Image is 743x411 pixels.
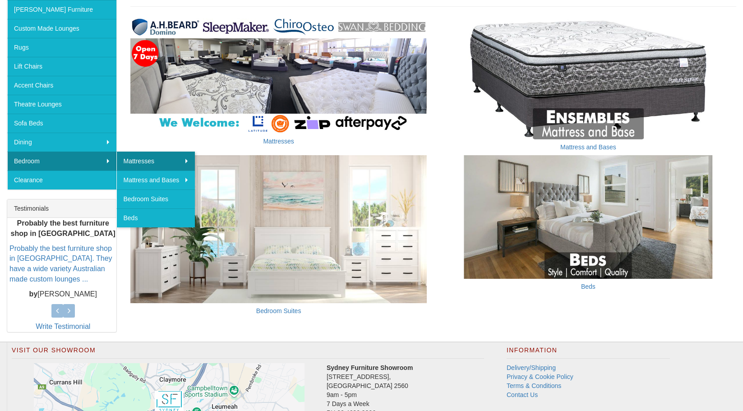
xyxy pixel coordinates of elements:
[7,152,116,171] a: Bedroom
[581,283,595,290] a: Beds
[440,16,736,139] img: Mattress and Bases
[116,189,195,208] a: Bedroom Suites
[7,199,116,218] div: Testimonials
[7,38,116,57] a: Rugs
[560,143,616,151] a: Mattress and Bases
[440,155,736,278] img: Beds
[36,323,90,330] a: Write Testimonial
[9,245,112,283] a: Probably the best furniture shop in [GEOGRAPHIC_DATA]. They have a wide variety Australian made c...
[507,382,561,389] a: Terms & Conditions
[7,19,116,38] a: Custom Made Lounges
[116,152,195,171] a: Mattresses
[507,391,538,398] a: Contact Us
[7,133,116,152] a: Dining
[327,364,413,371] strong: Sydney Furniture Showroom
[263,138,294,145] a: Mattresses
[130,155,426,303] img: Bedroom Suites
[7,95,116,114] a: Theatre Lounges
[11,219,115,237] b: Probably the best furniture shop in [GEOGRAPHIC_DATA]
[507,347,670,359] h2: Information
[116,171,195,189] a: Mattress and Bases
[256,307,301,314] a: Bedroom Suites
[29,290,38,298] b: by
[130,16,426,134] img: Mattresses
[507,364,556,371] a: Delivery/Shipping
[116,208,195,227] a: Beds
[7,76,116,95] a: Accent Chairs
[507,373,573,380] a: Privacy & Cookie Policy
[7,171,116,189] a: Clearance
[12,347,484,359] h2: Visit Our Showroom
[7,57,116,76] a: Lift Chairs
[7,114,116,133] a: Sofa Beds
[9,289,116,300] p: [PERSON_NAME]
